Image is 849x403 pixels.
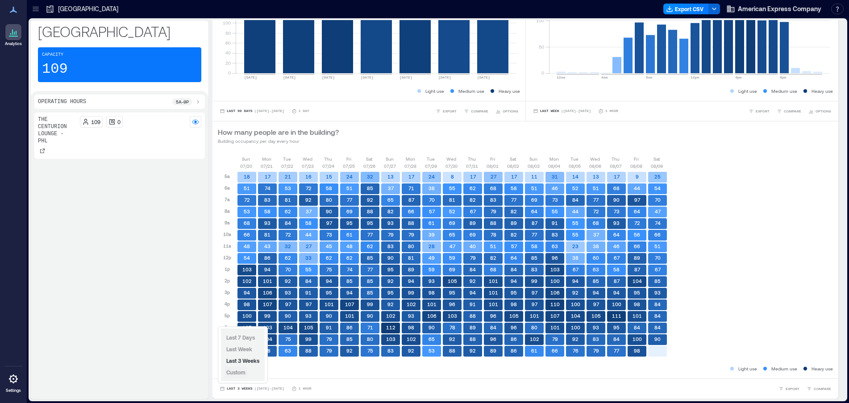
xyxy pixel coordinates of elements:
[503,108,518,114] span: OPTIONS
[552,174,558,179] text: 31
[449,208,455,214] text: 52
[326,255,332,261] text: 62
[572,243,578,249] text: 23
[306,185,312,191] text: 72
[244,174,250,179] text: 18
[285,197,291,203] text: 81
[471,108,488,114] span: COMPARE
[367,232,373,237] text: 77
[490,243,496,249] text: 51
[593,220,599,226] text: 68
[451,174,454,179] text: 8
[593,185,599,191] text: 51
[557,75,565,79] text: 12am
[735,75,742,79] text: 4pm
[223,254,231,261] p: 12p
[490,197,496,203] text: 83
[784,108,801,114] span: COMPARE
[470,232,476,237] text: 69
[549,155,559,162] p: Mon
[346,243,353,249] text: 48
[305,232,312,237] text: 44
[511,220,517,226] text: 89
[646,75,653,79] text: 8am
[261,162,273,170] p: 07/21
[38,116,76,145] p: The Centurion Lounge - PHL
[510,155,516,162] p: Sat
[387,243,394,249] text: 83
[570,155,578,162] p: Tue
[490,255,496,261] text: 82
[691,75,699,79] text: 12pm
[499,87,520,95] p: Heavy use
[572,185,578,191] text: 52
[285,208,291,214] text: 62
[218,384,286,393] button: Last 3 Weeks |[DATE]-[DATE]
[634,155,639,162] p: Fri
[425,87,444,95] p: Light use
[408,220,414,226] text: 88
[541,70,544,75] tspan: 0
[225,184,230,191] p: 6a
[347,266,353,272] text: 74
[636,174,639,179] text: 9
[265,174,271,179] text: 17
[552,232,558,237] text: 83
[490,220,496,226] text: 88
[532,220,538,226] text: 87
[458,87,484,95] p: Medium use
[326,174,332,179] text: 15
[305,197,312,203] text: 92
[449,197,455,203] text: 81
[634,220,640,226] text: 72
[531,208,537,214] text: 64
[347,197,353,203] text: 77
[634,232,640,237] text: 56
[264,232,271,237] text: 81
[218,107,286,116] button: Last 90 Days |[DATE]-[DATE]
[2,21,25,49] a: Analytics
[531,197,537,203] text: 69
[225,266,230,273] p: 1p
[425,162,437,170] p: 07/29
[445,162,458,170] p: 07/30
[306,208,312,214] text: 37
[613,243,620,249] text: 46
[265,185,271,191] text: 74
[552,185,558,191] text: 46
[285,185,291,191] text: 53
[511,174,517,179] text: 17
[490,185,496,191] text: 68
[343,162,355,170] p: 07/25
[242,266,252,272] text: 103
[511,185,517,191] text: 58
[264,197,271,203] text: 83
[531,255,537,261] text: 85
[470,243,476,249] text: 40
[225,344,254,354] button: Last Week
[634,197,641,203] text: 97
[610,162,622,170] p: 08/07
[747,107,771,116] button: EXPORT
[434,107,458,116] button: EXPORT
[264,255,271,261] text: 86
[438,75,451,79] text: [DATE]
[429,232,435,237] text: 39
[303,155,312,162] p: Wed
[429,220,435,226] text: 61
[285,174,291,179] text: 21
[490,155,495,162] p: Fri
[299,108,309,114] p: 1 Day
[225,196,230,203] p: 7a
[443,108,457,114] span: EXPORT
[346,232,353,237] text: 61
[242,155,250,162] p: Sun
[511,255,517,261] text: 64
[306,243,312,249] text: 27
[226,346,252,352] span: Last Week
[593,197,599,203] text: 77
[285,266,291,272] text: 70
[593,243,599,249] text: 38
[470,208,476,214] text: 67
[226,357,259,364] span: Last 3 Weeks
